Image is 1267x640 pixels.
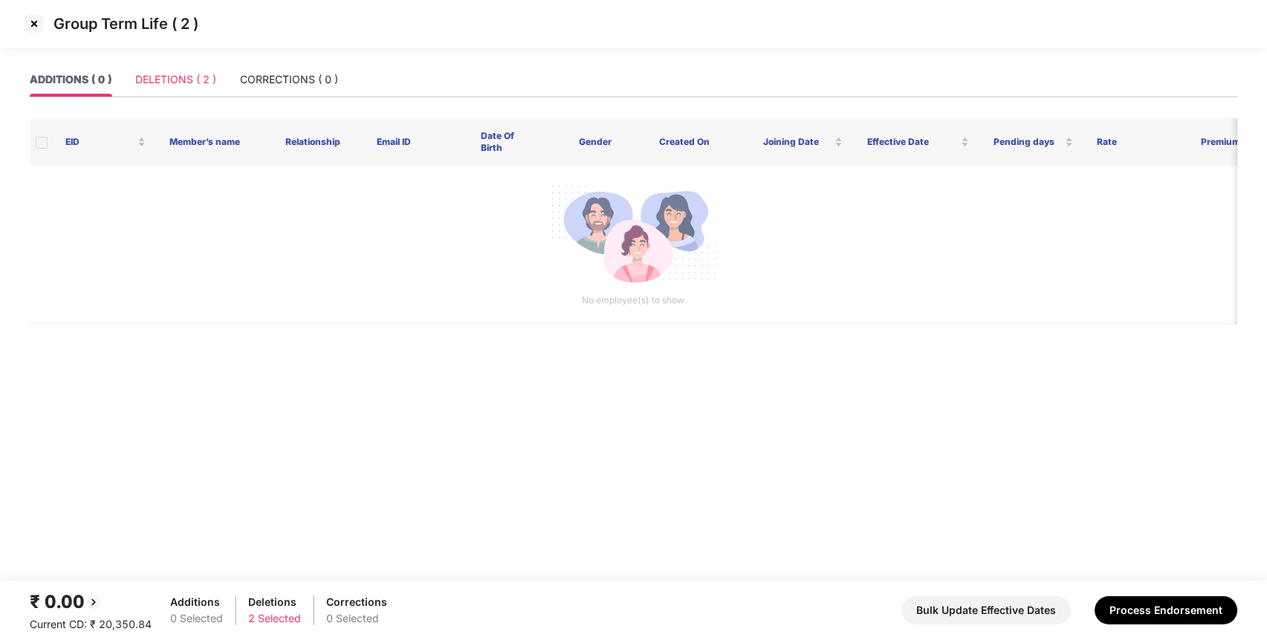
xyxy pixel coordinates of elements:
th: Effective Date [855,118,981,166]
span: Joining Date [763,136,832,148]
div: Corrections [326,594,387,610]
span: Pending days [993,136,1062,148]
span: Effective Date [866,136,958,148]
th: Relationship [262,118,366,166]
th: Email ID [365,118,469,166]
th: Created On [647,118,751,166]
th: Pending days [981,118,1085,166]
div: Deletions [248,594,301,610]
img: svg+xml;base64,PHN2ZyBpZD0iQmFjay0yMHgyMCIgeG1sbnM9Imh0dHA6Ly93d3cudzMub3JnLzIwMDAvc3ZnIiB3aWR0aD... [85,593,103,611]
div: 0 Selected [326,610,387,627]
th: Gender [543,118,647,166]
button: Bulk Update Effective Dates [901,596,1071,624]
div: 2 Selected [248,610,301,627]
div: Additions [170,594,223,610]
th: Date Of Birth [469,118,543,166]
img: svg+xml;base64,PHN2ZyBpZD0iQ3Jvc3MtMzJ4MzIiIHhtbG5zPSJodHRwOi8vd3d3LnczLm9yZy8yMDAwL3N2ZyIgd2lkdG... [22,12,46,36]
th: EID [54,118,158,166]
div: ₹ 0.00 [30,588,152,616]
span: EID [65,136,135,148]
p: No employee(s) to show [42,294,1224,308]
th: Joining Date [751,118,855,166]
div: CORRECTIONS ( 0 ) [240,71,338,88]
th: Member’s name [158,118,262,166]
span: Current CD: ₹ 20,350.84 [30,618,152,630]
img: svg+xml;base64,PHN2ZyB4bWxucz0iaHR0cDovL3d3dy53My5vcmcvMjAwMC9zdmciIGlkPSJNdWx0aXBsZV9lbXBsb3llZS... [550,178,716,294]
p: Group Term Life ( 2 ) [54,15,198,33]
div: DELETIONS ( 2 ) [135,71,216,88]
th: Rate [1085,118,1189,166]
button: Process Endorsement [1095,596,1237,624]
div: ADDITIONS ( 0 ) [30,71,111,88]
div: 0 Selected [170,610,223,627]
